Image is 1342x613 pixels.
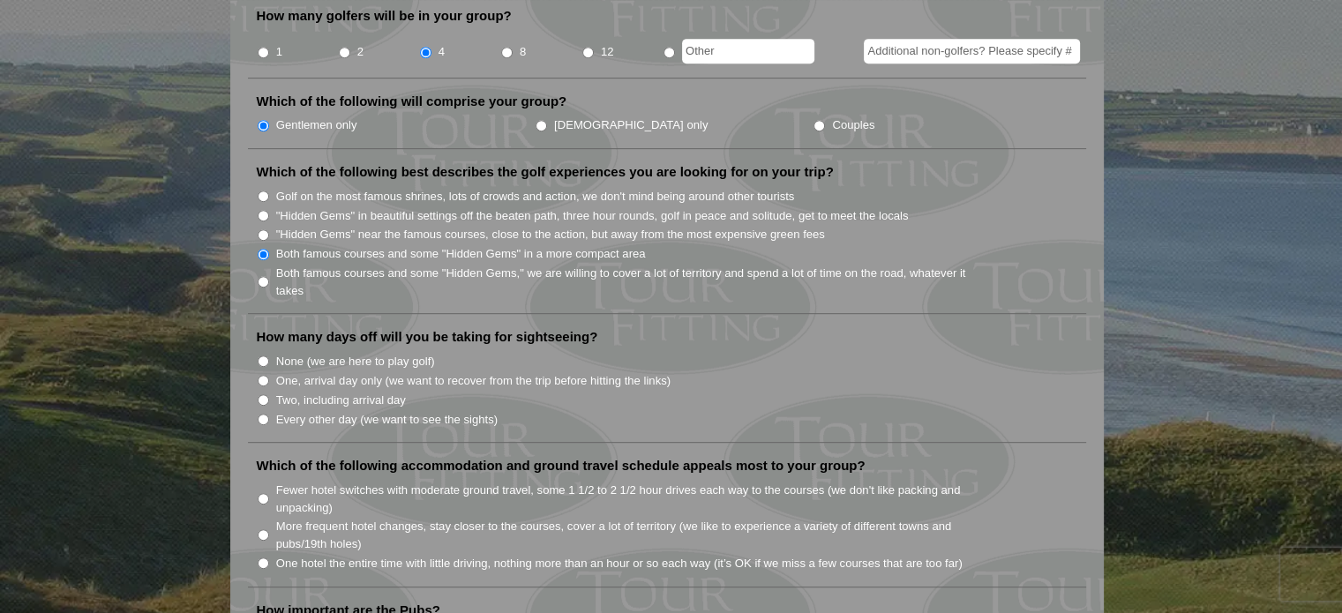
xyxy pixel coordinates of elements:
[276,411,498,429] label: Every other day (we want to see the sights)
[276,43,282,61] label: 1
[276,188,795,206] label: Golf on the most famous shrines, lots of crowds and action, we don't mind being around other tour...
[257,7,512,25] label: How many golfers will be in your group?
[357,43,364,61] label: 2
[276,265,986,299] label: Both famous courses and some "Hidden Gems," we are willing to cover a lot of territory and spend ...
[276,392,406,409] label: Two, including arrival day
[276,518,986,552] label: More frequent hotel changes, stay closer to the courses, cover a lot of territory (we like to exp...
[276,226,825,243] label: "Hidden Gems" near the famous courses, close to the action, but away from the most expensive gree...
[276,207,909,225] label: "Hidden Gems" in beautiful settings off the beaten path, three hour rounds, golf in peace and sol...
[520,43,526,61] label: 8
[276,353,435,370] label: None (we are here to play golf)
[257,163,834,181] label: Which of the following best describes the golf experiences you are looking for on your trip?
[276,116,357,134] label: Gentlemen only
[276,555,963,572] label: One hotel the entire time with little driving, nothing more than an hour or so each way (it’s OK ...
[601,43,614,61] label: 12
[276,245,646,263] label: Both famous courses and some "Hidden Gems" in a more compact area
[276,372,671,390] label: One, arrival day only (we want to recover from the trip before hitting the links)
[257,93,567,110] label: Which of the following will comprise your group?
[439,43,445,61] label: 4
[257,457,866,475] label: Which of the following accommodation and ground travel schedule appeals most to your group?
[864,39,1080,64] input: Additional non-golfers? Please specify #
[682,39,814,64] input: Other
[832,116,874,134] label: Couples
[257,328,598,346] label: How many days off will you be taking for sightseeing?
[554,116,708,134] label: [DEMOGRAPHIC_DATA] only
[276,482,986,516] label: Fewer hotel switches with moderate ground travel, some 1 1/2 to 2 1/2 hour drives each way to the...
